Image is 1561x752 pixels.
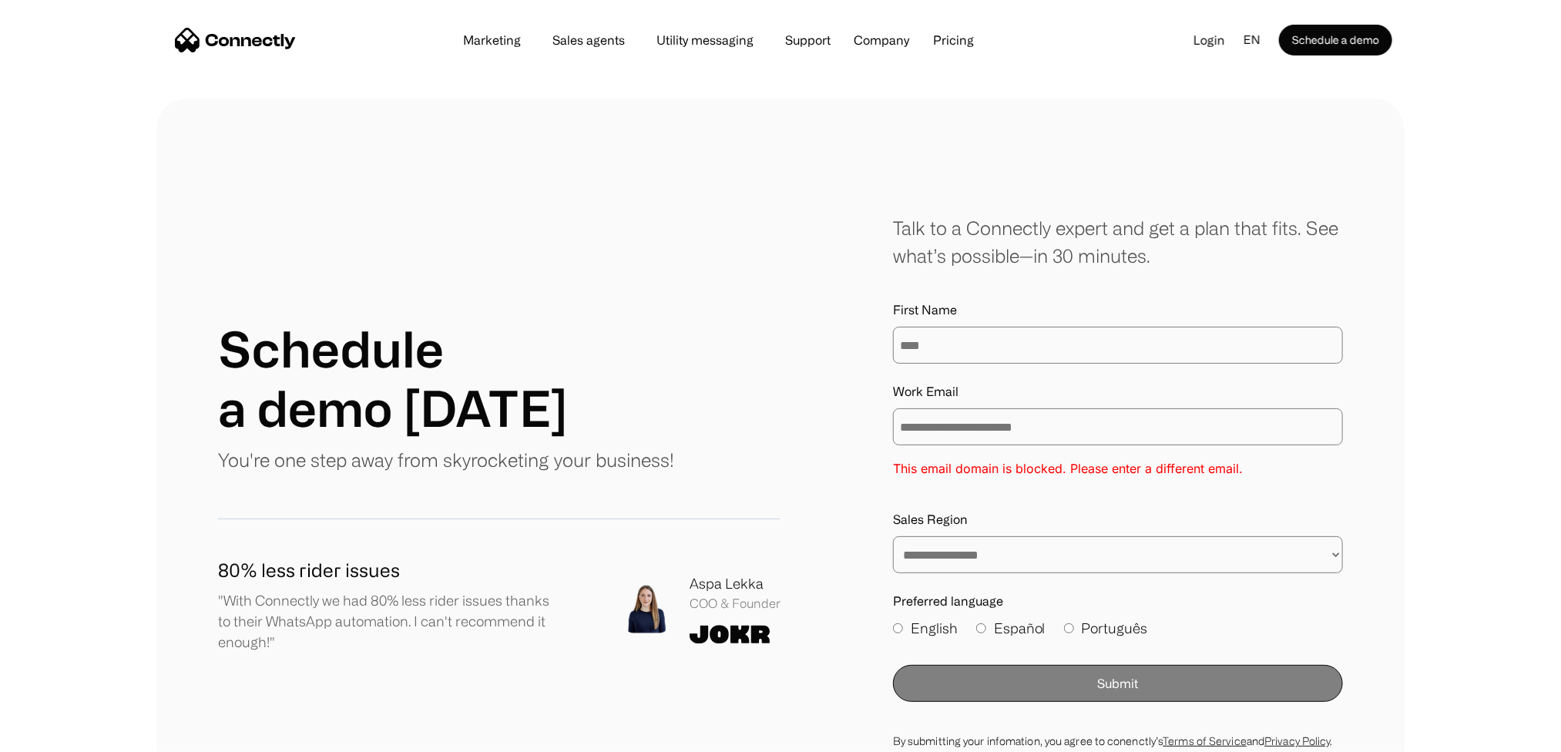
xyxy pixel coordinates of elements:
input: Português [1064,623,1074,633]
div: Company [854,29,910,51]
a: Support [773,34,843,46]
label: Español [976,618,1046,639]
div: COO & Founder [690,594,780,613]
a: Schedule a demo [1279,25,1392,55]
h1: Schedule a demo [DATE] [218,319,568,438]
p: "With Connectly we had 80% less rider issues thanks to their WhatsApp automation. I can't recomme... [218,590,556,653]
input: English [893,623,903,633]
a: home [175,29,296,52]
div: en [1244,29,1261,52]
label: First Name [893,300,1343,319]
p: You're one step away from skyrocketing your business! [218,446,674,474]
a: Pricing [921,34,986,46]
a: Utility messaging [644,34,766,46]
p: This email domain is blocked. Please enter a different email. [893,458,1343,479]
label: Sales Region [893,510,1343,529]
label: Work Email [893,382,1343,401]
ul: Language list [31,725,92,747]
a: Marketing [451,34,533,46]
a: Terms of Service [1163,735,1247,747]
aside: Language selected: English [15,723,92,747]
div: Company [850,29,915,51]
label: Português [1064,618,1148,639]
input: Español [976,623,986,633]
a: Privacy Policy [1264,735,1330,747]
label: Preferred language [893,592,1343,610]
button: Submit [893,665,1343,702]
a: Login [1181,29,1237,52]
div: en [1237,29,1279,52]
a: Sales agents [540,34,637,46]
div: Aspa Lekka [690,573,780,594]
label: English [893,618,958,639]
div: Talk to a Connectly expert and get a plan that fits. See what’s possible—in 30 minutes. [893,214,1343,270]
h1: 80% less rider issues [218,556,556,584]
